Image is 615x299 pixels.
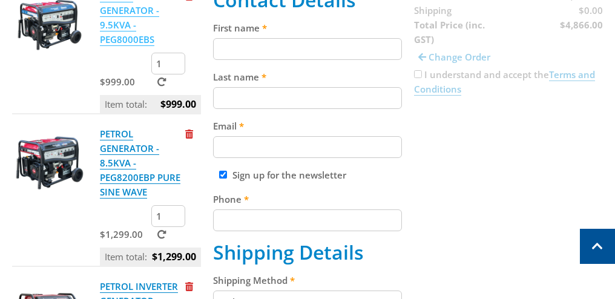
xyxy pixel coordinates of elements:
span: $999.00 [160,95,196,113]
label: Phone [213,192,402,206]
p: $999.00 [100,74,150,89]
a: PETROL GENERATOR - 8.5KVA - PEG8200EBP PURE SINE WAVE [100,128,180,199]
input: Please enter your first name. [213,38,402,60]
p: $1,299.00 [100,227,150,241]
label: Sign up for the newsletter [232,169,346,181]
img: PETROL GENERATOR - 8.5KVA - PEG8200EBP PURE SINE WAVE [13,126,86,199]
input: Please enter your last name. [213,87,402,109]
p: Item total: [100,95,201,113]
label: Email [213,119,402,133]
input: Please enter your email address. [213,136,402,158]
label: Last name [213,70,402,84]
h2: Shipping Details [213,241,402,264]
label: Shipping Method [213,273,402,287]
input: Please enter your telephone number. [213,209,402,231]
label: First name [213,21,402,35]
p: Item total: [100,248,201,266]
span: $1,299.00 [152,248,196,266]
a: Remove from cart [185,280,193,292]
a: Remove from cart [185,128,193,140]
